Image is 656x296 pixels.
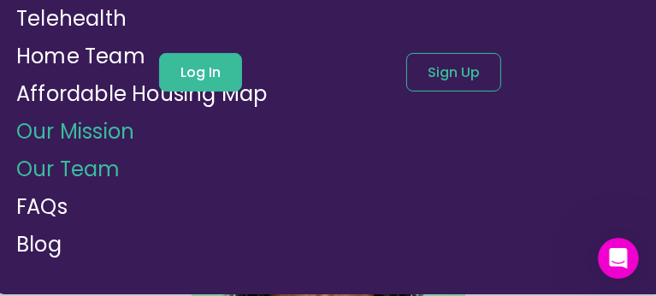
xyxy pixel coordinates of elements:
a: Telehealth [16,4,127,33]
a: Log In [159,53,242,92]
a: Our Mission [16,117,134,145]
a: Blog [16,230,62,258]
a: Our Team [16,155,121,183]
a: Sign Up [406,53,501,92]
a: Affordable Housing Map [16,80,267,108]
a: FAQs [16,192,68,221]
iframe: Intercom live chat [598,238,639,279]
a: Home Team [16,42,145,70]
